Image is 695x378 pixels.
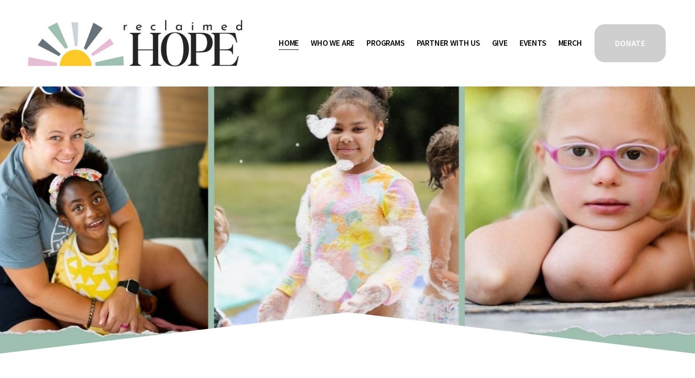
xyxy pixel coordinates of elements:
img: Reclaimed Hope Initiative [28,20,242,66]
a: Merch [558,36,582,50]
a: folder dropdown [311,36,355,50]
a: DONATE [593,23,667,64]
a: folder dropdown [417,36,480,50]
a: folder dropdown [366,36,405,50]
a: Home [279,36,299,50]
span: Who We Are [311,37,355,50]
a: Give [492,36,508,50]
a: Events [520,36,546,50]
span: Partner With Us [417,37,480,50]
span: Programs [366,37,405,50]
